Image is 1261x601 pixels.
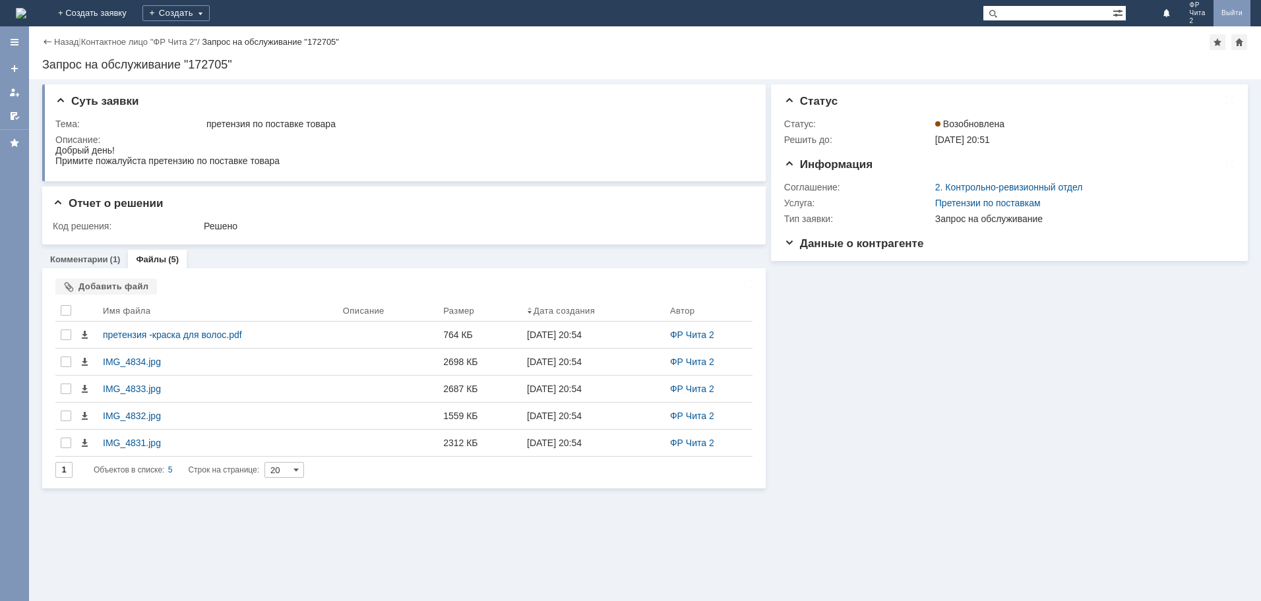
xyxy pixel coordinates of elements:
div: [DATE] 20:54 [527,438,582,448]
div: Запрос на обслуживание [935,214,1227,224]
a: Комментарии [50,254,108,264]
a: ФР Чита 2 [670,357,714,367]
div: [DATE] 20:54 [527,411,582,421]
a: Перейти на домашнюю страницу [16,8,26,18]
div: (1) [110,254,121,264]
div: Услуга: [784,198,933,208]
a: Мои заявки [4,82,25,103]
span: Скачать файл [79,384,90,394]
span: Чита [1190,9,1206,17]
div: Запрос на обслуживание "172705" [202,37,339,47]
div: (5) [168,254,179,264]
a: Файлы [136,254,166,264]
span: ФР [1190,1,1206,9]
span: Скачать файл [79,329,90,340]
div: 1559 КБ [443,411,516,421]
a: Претензии по поставкам [935,198,1041,208]
th: Автор [665,300,753,322]
div: 2687 КБ [443,384,516,394]
div: IMG_4831.jpg [103,438,332,448]
div: 2312 КБ [443,438,516,448]
img: logo [16,8,26,18]
div: Имя файла [103,306,150,316]
span: Суть заявки [55,95,138,107]
a: Создать заявку [4,58,25,79]
span: Скачать файл [79,411,90,421]
div: На всю страницу [742,279,753,289]
div: 5 [168,462,173,478]
span: Статус [784,95,838,107]
div: [DATE] 20:54 [527,384,582,394]
div: Код решения: [53,221,201,231]
div: Тип заявки: [784,214,933,224]
div: | [78,36,80,46]
div: Статус: [784,119,933,129]
span: 2 [1190,17,1206,25]
span: Возобновлена [935,119,1004,129]
th: Размер [438,300,522,322]
a: Назад [54,37,78,47]
div: Описание: [55,134,748,145]
div: Решено [204,221,745,231]
div: 764 КБ [443,329,516,340]
span: Данные о контрагенте [784,237,924,250]
div: Описание [343,306,384,316]
div: На всю страницу [1224,237,1235,248]
div: Запрос на обслуживание "172705" [42,58,1248,71]
a: 2. Контрольно-ревизионный отдел [935,182,1083,192]
a: ФР Чита 2 [670,384,714,394]
div: 2698 КБ [443,357,516,367]
div: Размер [443,306,474,316]
span: Объектов в списке: [94,465,164,474]
span: [DATE] 20:51 [935,134,990,145]
a: Мои согласования [4,105,25,127]
div: Дата создания [534,306,595,316]
div: Решить до: [784,134,933,145]
a: Контактное лицо "ФР Чита 2" [81,37,197,47]
a: ФР Чита 2 [670,411,714,421]
a: ФР Чита 2 [670,329,714,340]
span: Информация [784,158,873,171]
span: Скачать файл [79,357,90,367]
span: Отчет о решении [53,197,163,210]
div: Соглашение: [784,182,933,192]
div: На всю страницу [1224,158,1235,169]
div: На всю страницу [745,197,755,208]
div: На всю страницу [1224,95,1235,105]
div: / [81,37,202,47]
div: Создать [142,5,210,21]
span: Расширенный поиск [1113,6,1126,18]
div: IMG_4832.jpg [103,411,332,421]
div: Автор [670,306,695,316]
div: [DATE] 20:54 [527,329,582,340]
div: IMG_4833.jpg [103,384,332,394]
div: На всю страницу [745,95,755,105]
i: Строк на странице: [94,462,259,478]
div: IMG_4834.jpg [103,357,332,367]
div: претензия -краска для волос.pdf [103,329,332,340]
div: претензия по поставке товара [206,119,745,129]
div: Сделать домашней страницей [1231,34,1247,50]
th: Дата создания [522,300,665,322]
div: Тема: [55,119,204,129]
span: Скачать файл [79,438,90,448]
th: Имя файла [98,300,338,322]
a: ФР Чита 2 [670,438,714,448]
div: [DATE] 20:54 [527,357,582,367]
div: Добавить в избранное [1210,34,1225,50]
